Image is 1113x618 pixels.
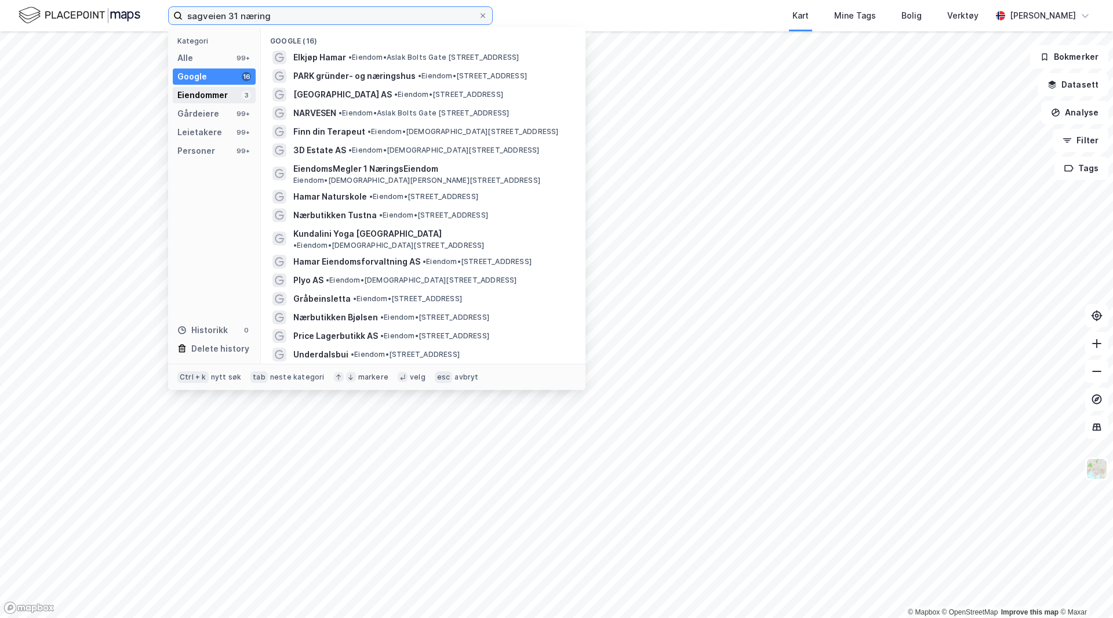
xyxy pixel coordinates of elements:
a: Mapbox [908,608,940,616]
div: 16 [242,72,251,81]
div: Verktøy [947,9,979,23]
a: Mapbox homepage [3,601,54,615]
div: Google [177,70,207,84]
span: • [368,127,371,136]
span: Eiendom • [DEMOGRAPHIC_DATA][STREET_ADDRESS] [368,127,559,136]
div: Kart [792,9,809,23]
span: • [423,257,426,266]
div: Gårdeiere [177,107,219,121]
button: Tags [1054,157,1108,180]
span: Hamar Eiendomsforvaltning AS [293,255,420,269]
span: Plyo AS [293,273,323,287]
div: esc [435,371,453,383]
span: • [379,211,383,219]
span: • [394,90,398,99]
div: 99+ [235,146,251,156]
span: Eiendom • [STREET_ADDRESS] [380,331,489,341]
div: 0 [242,326,251,335]
span: Underdalsbui [293,348,348,362]
div: Kategori [177,37,256,45]
span: Finn din Terapeut [293,125,365,139]
span: 3D Estate AS [293,143,346,157]
span: Gråbeinsletta [293,292,351,306]
button: Filter [1053,129,1108,152]
span: • [418,71,421,80]
a: OpenStreetMap [942,608,998,616]
span: Eiendom • [STREET_ADDRESS] [379,211,488,220]
span: Eiendom • [STREET_ADDRESS] [394,90,503,99]
div: velg [410,373,425,382]
div: nytt søk [211,373,242,382]
div: Leietakere [177,125,222,139]
div: 99+ [235,128,251,137]
span: EiendomsMegler 1 NæringsEiendom [293,162,572,176]
span: Eiendom • [STREET_ADDRESS] [380,313,489,322]
span: Eiendom • [STREET_ADDRESS] [351,350,460,359]
span: Eiendom • [STREET_ADDRESS] [369,192,478,201]
span: [GEOGRAPHIC_DATA] AS [293,88,392,102]
span: • [351,350,354,359]
span: Kundalini Yoga [GEOGRAPHIC_DATA] [293,227,442,241]
div: Eiendommer [177,88,228,102]
div: Bolig [901,9,922,23]
span: • [326,276,329,284]
iframe: Chat Widget [1055,562,1113,618]
button: Bokmerker [1030,45,1108,68]
span: • [348,146,352,154]
span: PARK gründer- og næringshus [293,69,416,83]
div: Mine Tags [834,9,876,23]
div: Kontrollprogram for chat [1055,562,1113,618]
span: Eiendom • [STREET_ADDRESS] [423,257,532,266]
span: Eiendom • [DEMOGRAPHIC_DATA][STREET_ADDRESS] [326,276,517,285]
div: [PERSON_NAME] [1010,9,1076,23]
div: avbryt [454,373,478,382]
div: 99+ [235,53,251,63]
span: • [380,331,384,340]
span: Eiendom • [DEMOGRAPHIC_DATA][STREET_ADDRESS] [348,146,540,155]
button: Analyse [1041,101,1108,124]
span: Eiendom • [STREET_ADDRESS] [353,294,462,303]
span: Price Lagerbutikk AS [293,329,378,343]
span: Elkjøp Hamar [293,50,346,64]
div: Personer [177,144,215,158]
span: Eiendom • [STREET_ADDRESS] [418,71,527,81]
span: NARVESEN [293,106,336,120]
span: Eiendom • Aslak Bolts Gate [STREET_ADDRESS] [348,53,519,62]
span: • [293,241,297,250]
button: Datasett [1038,73,1108,96]
span: • [348,53,352,62]
div: Alle [177,51,193,65]
span: • [353,294,357,303]
div: Ctrl + k [177,371,209,383]
img: logo.f888ab2527a4732fd821a326f86c7f29.svg [19,5,140,26]
div: Google (16) [261,27,585,48]
div: 99+ [235,109,251,118]
img: Z [1086,458,1108,480]
input: Søk på adresse, matrikkel, gårdeiere, leietakere eller personer [183,7,478,24]
span: • [339,109,342,117]
a: Improve this map [1001,608,1059,616]
div: markere [358,373,388,382]
span: • [369,192,373,201]
span: Nærbutikken Bjølsen [293,310,378,324]
div: tab [250,371,268,383]
span: Eiendom • [DEMOGRAPHIC_DATA][PERSON_NAME][STREET_ADDRESS] [293,176,540,185]
div: neste kategori [270,373,325,382]
div: Historikk [177,323,228,337]
div: 3 [242,91,251,100]
span: • [380,313,384,321]
span: Hamar Naturskole [293,190,367,204]
span: Nærbutikken Tustna [293,208,377,222]
span: Eiendom • [DEMOGRAPHIC_DATA][STREET_ADDRESS] [293,241,485,250]
div: Delete history [191,342,249,356]
span: Eiendom • Aslak Bolts Gate [STREET_ADDRESS] [339,109,509,118]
